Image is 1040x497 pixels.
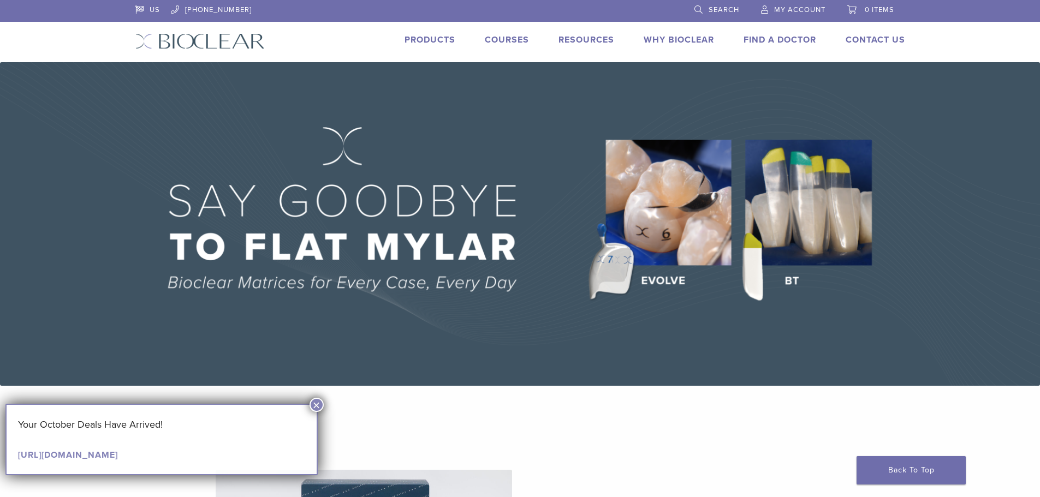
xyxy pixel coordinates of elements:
span: Search [709,5,739,14]
span: My Account [774,5,825,14]
a: Why Bioclear [644,34,714,45]
a: [URL][DOMAIN_NAME] [18,450,118,460]
button: Close [310,398,324,412]
a: Back To Top [857,456,966,484]
a: Products [405,34,455,45]
a: Find A Doctor [744,34,816,45]
a: Resources [558,34,614,45]
img: Bioclear [135,33,265,49]
span: 0 items [865,5,894,14]
a: Courses [485,34,529,45]
p: Your October Deals Have Arrived! [18,416,305,433]
a: Contact Us [846,34,905,45]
